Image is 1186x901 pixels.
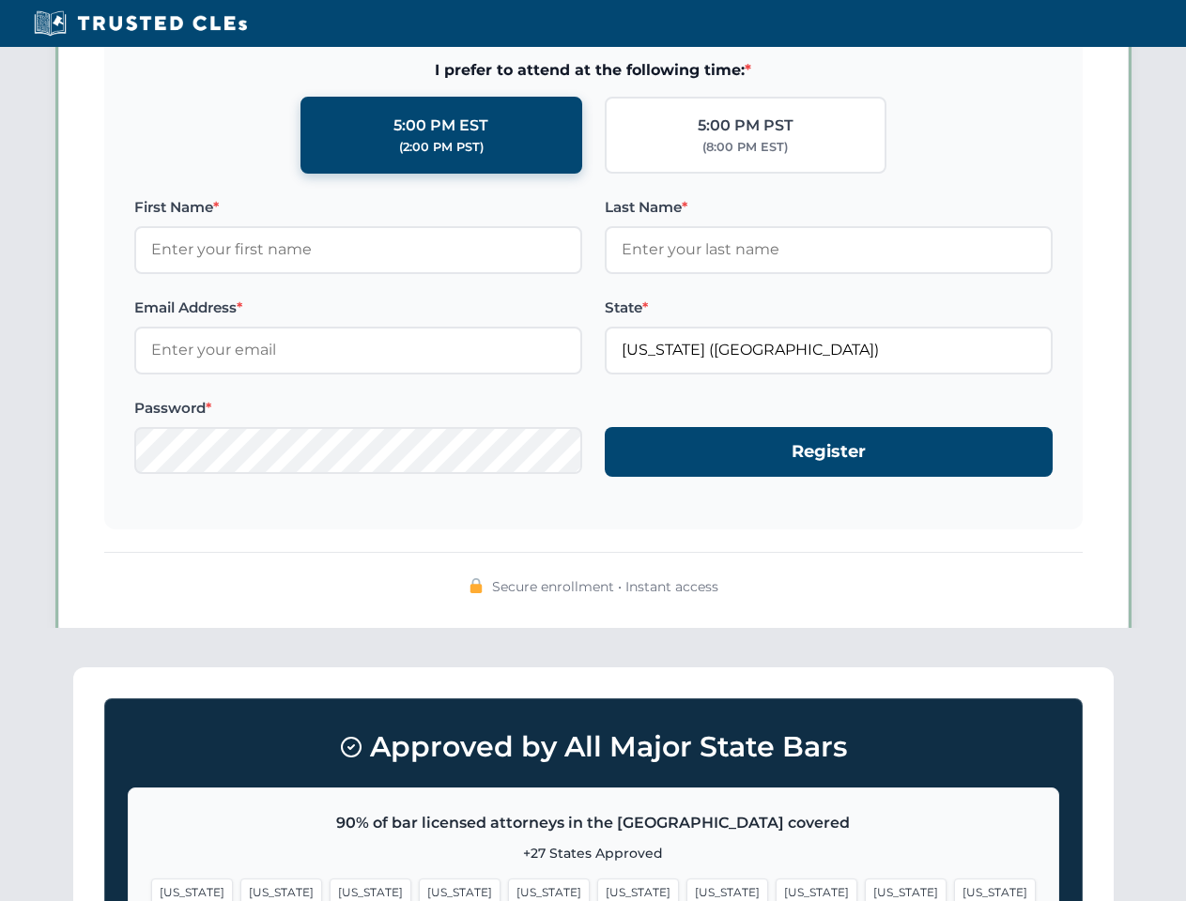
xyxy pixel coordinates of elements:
[128,722,1059,772] h3: Approved by All Major State Bars
[28,9,253,38] img: Trusted CLEs
[469,578,484,593] img: 🔒
[134,327,582,374] input: Enter your email
[134,226,582,273] input: Enter your first name
[151,811,1036,835] p: 90% of bar licensed attorneys in the [GEOGRAPHIC_DATA] covered
[134,397,582,420] label: Password
[492,576,718,597] span: Secure enrollment • Instant access
[605,327,1053,374] input: Florida (FL)
[151,843,1036,863] p: +27 States Approved
[605,226,1053,273] input: Enter your last name
[134,297,582,319] label: Email Address
[134,58,1053,83] span: I prefer to attend at the following time:
[393,114,488,138] div: 5:00 PM EST
[698,114,793,138] div: 5:00 PM PST
[605,427,1053,477] button: Register
[605,297,1053,319] label: State
[702,138,788,157] div: (8:00 PM EST)
[399,138,484,157] div: (2:00 PM PST)
[605,196,1053,219] label: Last Name
[134,196,582,219] label: First Name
